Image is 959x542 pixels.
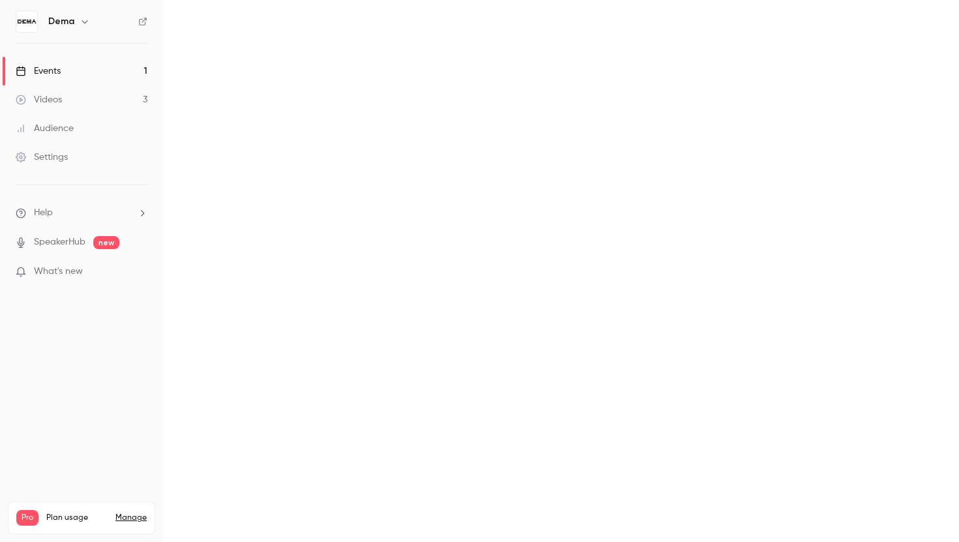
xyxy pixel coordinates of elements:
a: Manage [115,513,147,523]
span: What's new [34,265,83,279]
span: Help [34,206,53,220]
iframe: Noticeable Trigger [132,266,147,278]
span: Pro [16,510,38,526]
span: Plan usage [46,513,108,523]
div: Settings [16,151,68,164]
div: Events [16,65,61,78]
h6: Dema [48,15,74,28]
a: SpeakerHub [34,235,85,249]
img: Dema [16,11,37,32]
li: help-dropdown-opener [16,206,147,220]
div: Audience [16,122,74,135]
div: Videos [16,93,62,106]
span: new [93,236,119,249]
